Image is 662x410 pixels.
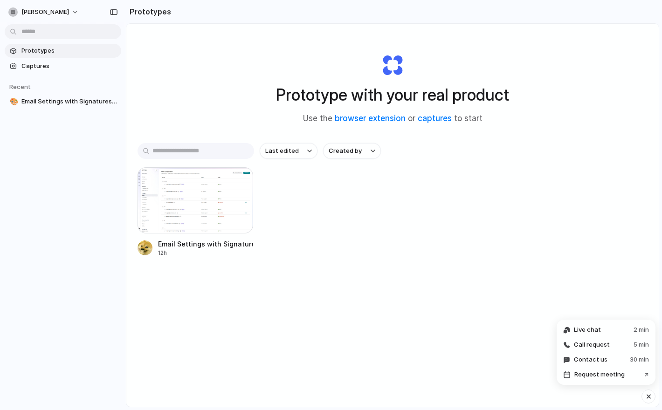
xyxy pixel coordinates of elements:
[574,325,601,335] span: Live chat
[418,114,452,123] a: captures
[574,355,607,364] span: Contact us
[10,96,16,107] div: 🎨
[5,95,121,109] a: 🎨Email Settings with Signatures & Personalization
[5,5,83,20] button: [PERSON_NAME]
[574,340,610,349] span: Call request
[559,352,653,367] button: Contact us30 min
[644,370,649,379] span: ↗
[138,167,253,257] a: Email Settings with Signatures & PersonalizationEmail Settings with Signatures & Personalization12h
[9,83,31,90] span: Recent
[335,114,406,123] a: browser extension
[260,143,317,159] button: Last edited
[329,146,362,156] span: Created by
[574,370,625,379] span: Request meeting
[8,97,18,106] button: 🎨
[21,61,117,71] span: Captures
[559,337,653,352] button: Call request5 min
[559,322,653,337] button: Live chat2 min
[158,239,253,249] div: Email Settings with Signatures & Personalization
[559,367,653,382] button: Request meeting↗
[303,113,483,125] span: Use the or to start
[5,44,121,58] a: Prototypes
[276,82,509,107] h1: Prototype with your real product
[265,146,299,156] span: Last edited
[21,7,69,17] span: [PERSON_NAME]
[21,46,117,55] span: Prototypes
[21,97,117,106] span: Email Settings with Signatures & Personalization
[630,355,649,364] span: 30 min
[323,143,381,159] button: Created by
[634,325,649,335] span: 2 min
[126,6,171,17] h2: Prototypes
[5,59,121,73] a: Captures
[634,340,649,349] span: 5 min
[158,249,253,257] div: 12h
